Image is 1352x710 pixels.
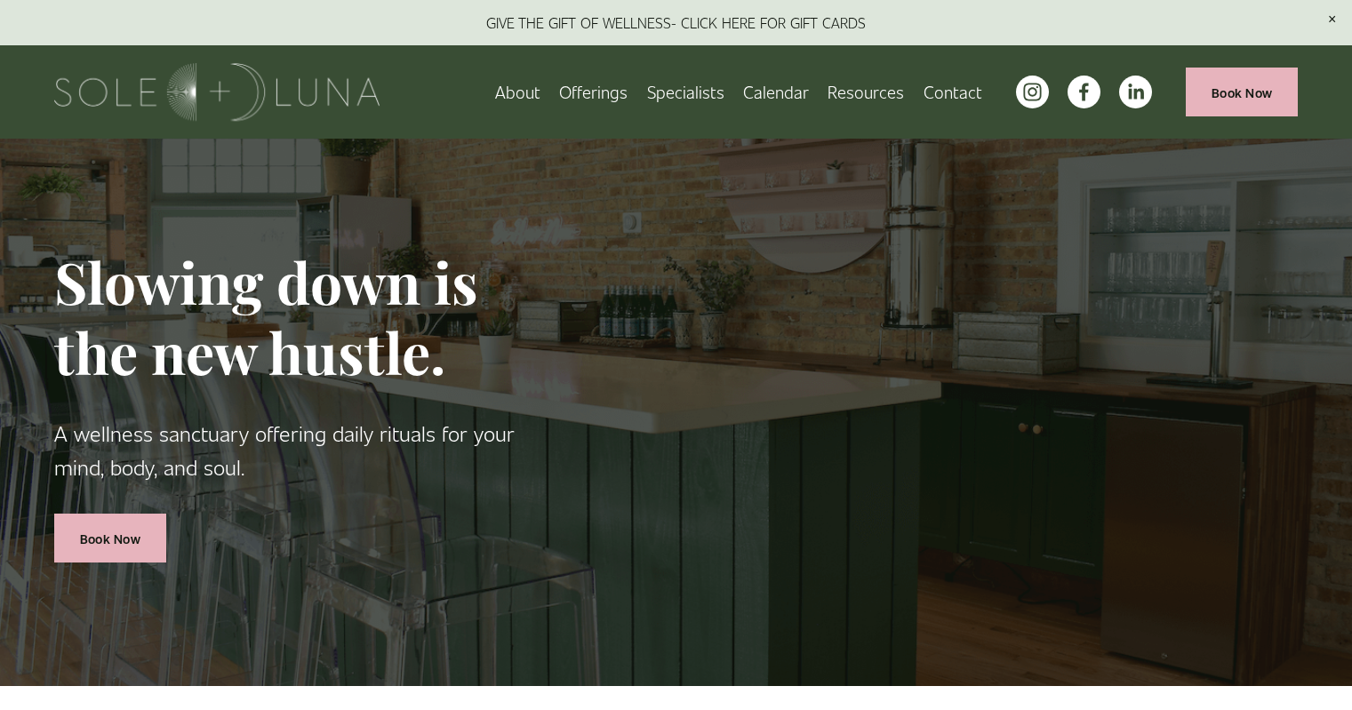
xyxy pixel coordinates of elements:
[1068,76,1100,108] a: facebook-unauth
[54,63,380,121] img: Sole + Luna
[495,76,540,108] a: About
[924,76,982,108] a: Contact
[54,416,567,484] p: A wellness sanctuary offering daily rituals for your mind, body, and soul.
[647,76,724,108] a: Specialists
[1119,76,1152,108] a: LinkedIn
[1186,68,1298,116] a: Book Now
[559,76,628,108] a: folder dropdown
[1016,76,1049,108] a: instagram-unauth
[743,76,809,108] a: Calendar
[828,76,904,108] a: folder dropdown
[828,78,904,106] span: Resources
[54,247,567,387] h1: Slowing down is the new hustle.
[54,514,166,562] a: Book Now
[559,78,628,106] span: Offerings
